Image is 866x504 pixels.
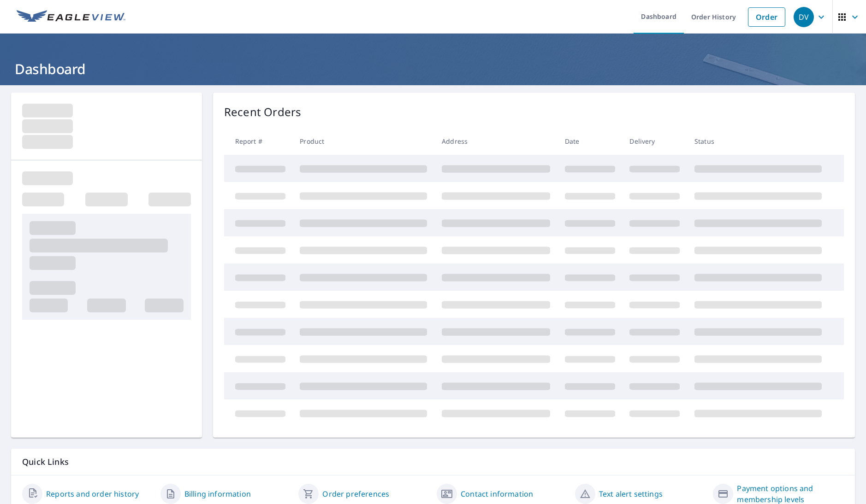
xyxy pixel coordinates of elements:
[11,59,855,78] h1: Dashboard
[322,488,389,499] a: Order preferences
[622,128,687,155] th: Delivery
[46,488,139,499] a: Reports and order history
[461,488,533,499] a: Contact information
[599,488,663,499] a: Text alert settings
[17,10,125,24] img: EV Logo
[22,456,844,468] p: Quick Links
[184,488,251,499] a: Billing information
[292,128,434,155] th: Product
[558,128,623,155] th: Date
[434,128,558,155] th: Address
[687,128,829,155] th: Status
[224,128,293,155] th: Report #
[224,104,302,120] p: Recent Orders
[794,7,814,27] div: DV
[748,7,785,27] a: Order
